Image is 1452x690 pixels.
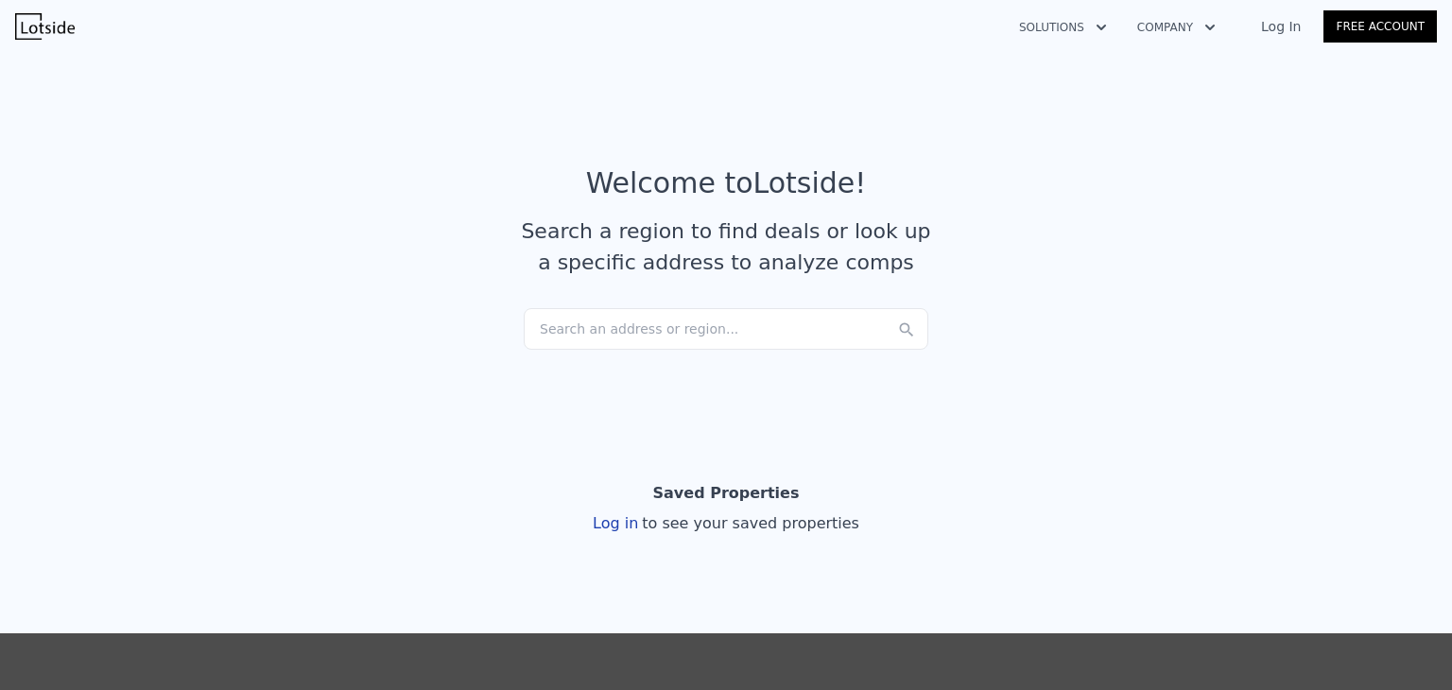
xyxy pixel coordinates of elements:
a: Free Account [1323,10,1437,43]
div: Saved Properties [653,474,800,512]
button: Solutions [1004,10,1122,44]
span: to see your saved properties [638,514,859,532]
a: Log In [1238,17,1323,36]
div: Welcome to Lotside ! [586,166,867,200]
img: Lotside [15,13,75,40]
div: Log in [593,512,859,535]
div: Search an address or region... [524,308,928,350]
button: Company [1122,10,1231,44]
div: Search a region to find deals or look up a specific address to analyze comps [514,216,938,278]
